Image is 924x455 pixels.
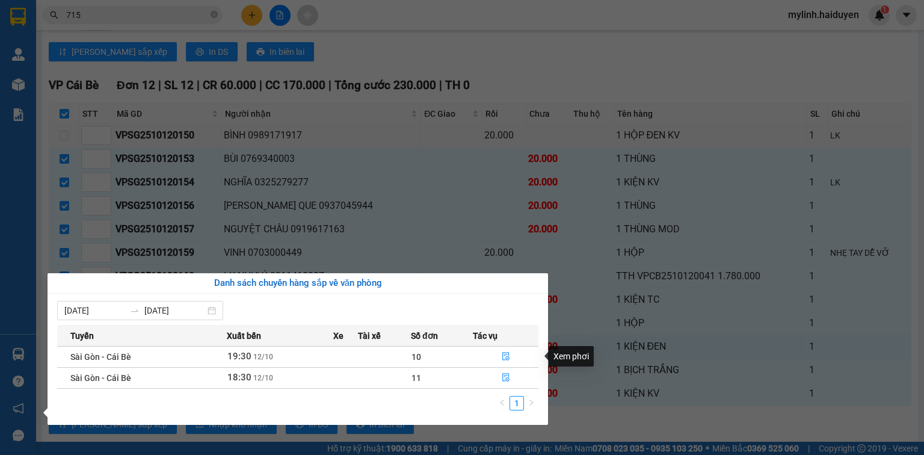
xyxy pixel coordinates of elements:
[57,276,538,291] div: Danh sách chuyến hàng sắp về văn phòng
[333,329,343,342] span: Xe
[411,352,421,362] span: 10
[524,396,538,410] button: right
[70,329,94,342] span: Tuyến
[549,346,594,367] div: Xem phơi
[227,351,251,362] span: 19:30
[227,329,261,342] span: Xuất bến
[253,374,273,382] span: 12/10
[495,396,510,410] li: Previous Page
[70,373,131,383] span: Sài Gòn - Cái Bè
[473,329,497,342] span: Tác vụ
[411,373,421,383] span: 11
[358,329,381,342] span: Tài xế
[473,368,538,388] button: file-done
[473,347,538,367] button: file-done
[130,306,140,315] span: swap-right
[528,399,535,406] span: right
[70,352,131,362] span: Sài Gòn - Cái Bè
[227,372,251,383] span: 18:30
[510,397,523,410] a: 1
[253,353,273,361] span: 12/10
[495,396,510,410] button: left
[502,373,510,383] span: file-done
[510,396,524,410] li: 1
[502,352,510,362] span: file-done
[144,304,205,317] input: Đến ngày
[524,396,538,410] li: Next Page
[130,306,140,315] span: to
[64,304,125,317] input: Từ ngày
[499,399,506,406] span: left
[411,329,438,342] span: Số đơn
